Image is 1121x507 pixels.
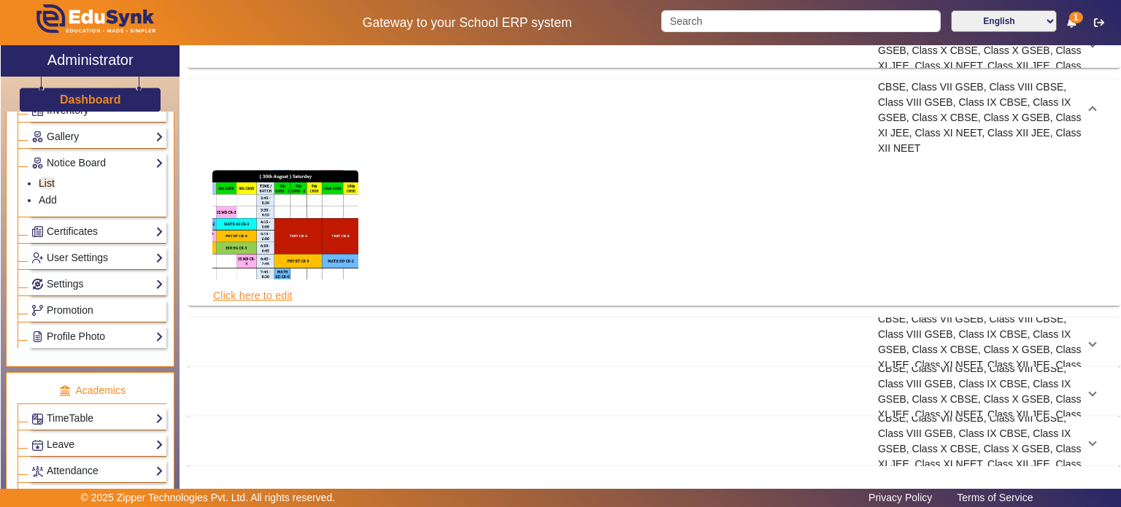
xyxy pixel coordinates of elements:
mat-expansion-panel-header: TIME TABLE[DATE]TIME TABLEClass VI CBSE, Class VI GSEB, Class VII CBSE, Class VII GSEB, Class VII... [195,325,1113,360]
img: Branchoperations.png [32,305,43,316]
div: Class VI CBSE, Class VI GSEB, Class VII CBSE, Class VII GSEB, Class VIII CBSE, Class VIII GSEB, C... [870,64,1090,156]
div: Class VI CBSE, Class VI GSEB, Class VII CBSE, Class VII GSEB, Class VIII CBSE, Class VIII GSEB, C... [870,346,1090,438]
div: TIME TABLE [651,346,871,438]
p: © 2025 Zipper Technologies Pvt. Ltd. All rights reserved. [81,490,336,506]
div: TIME TABLE [DATE] [212,346,432,438]
div: TT [212,395,432,487]
h2: Administrator [47,51,134,69]
div: TIME TABLE[DATE]TIME TABLEClass VI CBSE, Class VI GSEB, Class VII CBSE, Class VII GSEB, Class VII... [195,133,1113,298]
a: Terms of Service [949,488,1040,507]
img: f2362327-0c4d-4ac1-926e-4aea73cb6296 [212,170,358,279]
a: Privacy Policy [861,488,939,507]
div: TIME TABLE [651,64,871,156]
input: Search [661,10,940,32]
a: List [39,177,55,189]
mat-expansion-panel-header: TT[DATE][DATE] TIME TABLEClass VI CBSE, Class VI GSEB, Class VII CBSE, Class VII GSEB, Class VIII... [195,424,1113,459]
div: [DATE] [431,395,651,487]
mat-expansion-panel-header: TIME TABLE [DATE][DATE]TIME TABLEClass VI CBSE, Class VI GSEB, Class VII CBSE, Class VII GSEB, Cl... [195,374,1113,409]
p: Academics [18,383,166,398]
a: Click here to edit [212,287,293,303]
div: TIME TABLE [212,64,432,156]
div: TIME TABLE [212,296,432,388]
div: Class VI CBSE, Class VI GSEB, Class VII CBSE, Class VII GSEB, Class VIII CBSE, Class VIII GSEB, C... [870,296,1090,388]
span: 1 [1069,12,1083,23]
a: Dashboard [59,92,122,107]
mat-expansion-panel-header: TIME TABLE[DATE]TIME TABLEClass VI CBSE, Class VI GSEB, Class VII CBSE, Class VII GSEB, Class VII... [195,26,1113,61]
div: [DATE] [431,296,651,388]
span: Promotion [47,304,93,316]
mat-expansion-panel-header: TIME TABLE[DATE]TIME TABLEClass VI CBSE, Class VI GSEB, Class VII CBSE, Class VII GSEB, Class VII... [195,87,1113,133]
a: Add [39,194,57,206]
img: academic.png [58,384,72,398]
h3: Dashboard [60,93,121,107]
div: [DATE] [431,346,651,438]
div: [DATE] TIME TABLE [651,395,871,487]
a: Promotion [31,302,163,319]
div: Class VI CBSE, Class VI GSEB, Class VII CBSE, Class VII GSEB, Class VIII CBSE, Class VIII GSEB, C... [870,395,1090,487]
h5: Gateway to your School ERP system [288,15,646,31]
a: Administrator [1,45,180,77]
div: TIME TABLE [651,296,871,388]
span: Inventory [47,104,89,116]
div: [DATE] [431,64,651,156]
